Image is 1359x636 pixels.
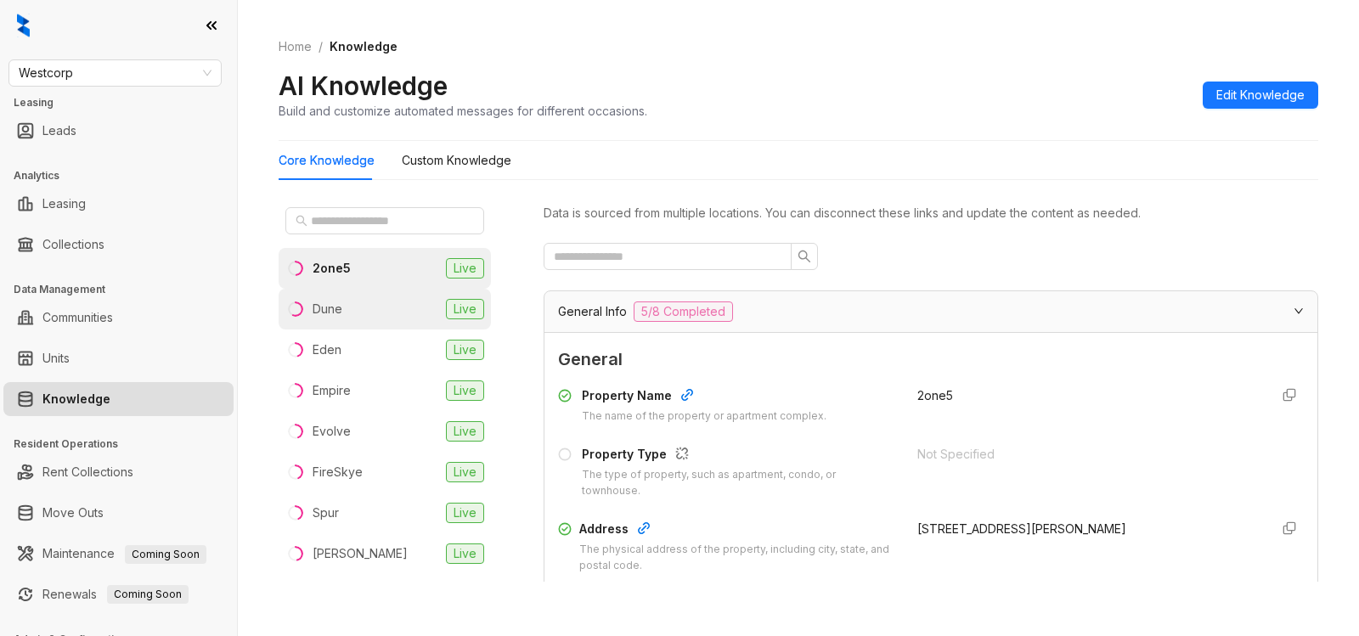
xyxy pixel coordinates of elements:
span: Westcorp [19,60,211,86]
span: 5/8 Completed [634,301,733,322]
span: search [296,215,307,227]
a: Move Outs [42,496,104,530]
div: Spur [313,504,339,522]
a: Leads [42,114,76,148]
span: Live [446,503,484,523]
li: Move Outs [3,496,234,530]
span: Live [446,421,484,442]
span: Live [446,462,484,482]
div: Data is sourced from multiple locations. You can disconnect these links and update the content as... [544,204,1318,222]
li: Rent Collections [3,455,234,489]
li: Maintenance [3,537,234,571]
span: Live [446,340,484,360]
h3: Analytics [14,168,237,183]
span: Coming Soon [107,585,189,604]
h3: Data Management [14,282,237,297]
span: General [558,346,1304,373]
div: Address [579,520,897,542]
li: Collections [3,228,234,262]
div: Empire [313,381,351,400]
button: Edit Knowledge [1203,82,1318,109]
div: General Info5/8 Completed [544,291,1317,332]
span: 2one5 [917,388,953,402]
div: Not Specified [917,445,1256,464]
a: Units [42,341,70,375]
li: / [319,37,323,56]
span: Live [446,380,484,401]
span: search [798,250,811,263]
div: The name of the property or apartment complex. [582,408,826,425]
div: Eden [313,341,341,359]
div: Property Name [582,386,826,408]
li: Units [3,341,234,375]
a: RenewalsComing Soon [42,577,189,611]
span: Knowledge [330,39,398,53]
div: The type of property, such as apartment, condo, or townhouse. [582,467,897,499]
a: Collections [42,228,104,262]
span: Coming Soon [125,545,206,564]
span: General Info [558,302,627,321]
div: The physical address of the property, including city, state, and postal code. [579,542,897,574]
div: FireSkye [313,463,363,481]
a: Communities [42,301,113,335]
div: Custom Knowledge [402,151,511,170]
div: 2one5 [313,259,351,278]
span: Live [446,543,484,564]
img: logo [17,14,30,37]
li: Leads [3,114,234,148]
li: Leasing [3,187,234,221]
h3: Resident Operations [14,436,237,452]
a: Rent Collections [42,455,133,489]
span: Edit Knowledge [1216,86,1305,104]
a: Knowledge [42,382,110,416]
a: Leasing [42,187,86,221]
h3: Leasing [14,95,237,110]
div: Build and customize automated messages for different occasions. [279,102,647,120]
div: Core Knowledge [279,151,375,170]
span: Live [446,299,484,319]
li: Knowledge [3,382,234,416]
div: [PERSON_NAME] [313,544,408,563]
div: Dune [313,300,342,318]
div: Property Type [582,445,897,467]
h2: AI Knowledge [279,70,448,102]
li: Communities [3,301,234,335]
span: expanded [1294,306,1304,316]
div: Evolve [313,422,351,441]
a: Home [275,37,315,56]
li: Renewals [3,577,234,611]
div: [STREET_ADDRESS][PERSON_NAME] [917,520,1256,538]
span: Live [446,258,484,279]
